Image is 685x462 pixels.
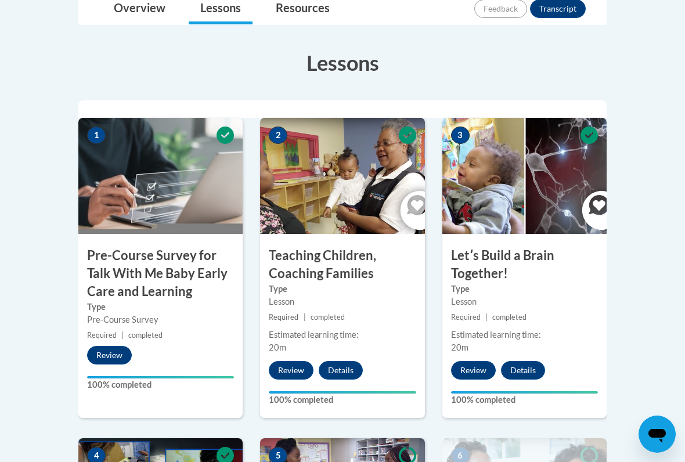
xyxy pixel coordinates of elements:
span: 20m [269,342,286,352]
img: Course Image [442,118,607,234]
span: completed [311,313,345,322]
span: 3 [451,127,470,144]
label: Type [87,301,234,313]
span: | [485,313,488,322]
label: Type [451,283,598,295]
span: completed [492,313,527,322]
label: Type [269,283,416,295]
div: Pre-Course Survey [87,313,234,326]
button: Review [451,361,496,380]
label: 100% completed [269,394,416,406]
span: 2 [269,127,287,144]
h3: Pre-Course Survey for Talk With Me Baby Early Care and Learning [78,247,243,300]
div: Lesson [451,295,598,308]
img: Course Image [260,118,424,234]
button: Details [501,361,545,380]
span: 20m [451,342,468,352]
span: Required [451,313,481,322]
span: completed [128,331,163,340]
button: Review [87,346,132,364]
button: Details [319,361,363,380]
div: Your progress [451,391,598,394]
h3: Teaching Children, Coaching Families [260,247,424,283]
span: Required [87,331,117,340]
span: Required [269,313,298,322]
span: | [304,313,306,322]
div: Estimated learning time: [269,329,416,341]
div: Your progress [269,391,416,394]
img: Course Image [78,118,243,234]
h3: Lessons [78,48,607,77]
iframe: Button to launch messaging window [639,416,676,453]
label: 100% completed [451,394,598,406]
div: Your progress [87,376,234,378]
label: 100% completed [87,378,234,391]
div: Lesson [269,295,416,308]
span: 1 [87,127,106,144]
button: Review [269,361,313,380]
span: | [121,331,124,340]
div: Estimated learning time: [451,329,598,341]
h3: Letʹs Build a Brain Together! [442,247,607,283]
